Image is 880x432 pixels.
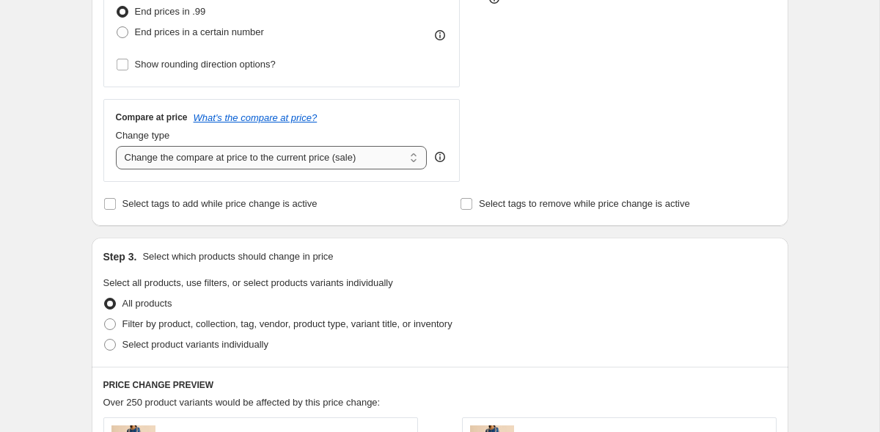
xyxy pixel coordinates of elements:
[103,249,137,264] h2: Step 3.
[103,397,381,408] span: Over 250 product variants would be affected by this price change:
[122,198,318,209] span: Select tags to add while price change is active
[103,379,777,391] h6: PRICE CHANGE PREVIEW
[142,249,333,264] p: Select which products should change in price
[135,6,206,17] span: End prices in .99
[194,112,318,123] button: What's the compare at price?
[479,198,690,209] span: Select tags to remove while price change is active
[116,130,170,141] span: Change type
[433,150,447,164] div: help
[122,339,268,350] span: Select product variants individually
[135,59,276,70] span: Show rounding direction options?
[116,111,188,123] h3: Compare at price
[122,298,172,309] span: All products
[122,318,452,329] span: Filter by product, collection, tag, vendor, product type, variant title, or inventory
[135,26,264,37] span: End prices in a certain number
[103,277,393,288] span: Select all products, use filters, or select products variants individually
